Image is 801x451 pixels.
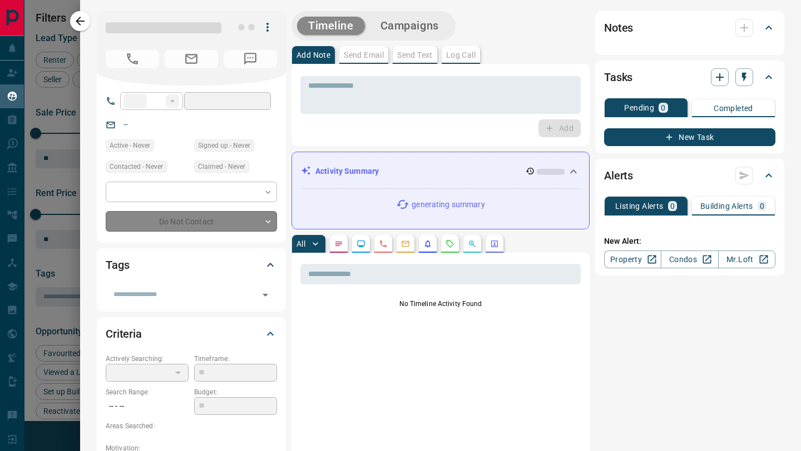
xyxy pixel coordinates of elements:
a: Mr.Loft [718,250,775,268]
div: Activity Summary [301,161,580,182]
svg: Listing Alerts [423,239,432,248]
span: No Number [224,50,277,68]
p: generating summary [412,199,484,211]
span: Claimed - Never [198,161,245,172]
div: Alerts [604,162,775,189]
p: 0 [670,202,675,210]
span: Signed up - Never [198,140,250,151]
button: Timeline [297,17,365,35]
span: Active - Never [110,140,150,151]
svg: Lead Browsing Activity [357,239,365,248]
svg: Notes [334,239,343,248]
a: Property [604,250,661,268]
h2: Tasks [604,68,632,86]
button: Open [258,287,273,303]
span: No Number [106,50,159,68]
p: No Timeline Activity Found [300,299,581,309]
svg: Emails [401,239,410,248]
a: Condos [661,250,718,268]
p: Areas Searched: [106,421,277,431]
p: 0 [661,104,665,112]
span: No Email [165,50,218,68]
div: Tasks [604,64,775,91]
h2: Alerts [604,167,633,184]
p: Timeframe: [194,354,277,364]
p: Actively Searching: [106,354,189,364]
p: -- - -- [106,397,189,415]
span: Contacted - Never [110,161,163,172]
p: Listing Alerts [615,202,664,210]
svg: Opportunities [468,239,477,248]
svg: Calls [379,239,388,248]
div: Tags [106,252,277,278]
h2: Notes [604,19,633,37]
p: New Alert: [604,235,775,247]
p: All [296,240,305,248]
p: Budget: [194,387,277,397]
p: Activity Summary [315,166,379,177]
p: Pending [624,104,654,112]
p: Add Note [296,51,330,59]
p: Search Range: [106,387,189,397]
h2: Criteria [106,325,142,343]
a: -- [123,120,128,129]
p: Building Alerts [700,202,753,210]
div: Criteria [106,320,277,347]
button: Campaigns [369,17,450,35]
div: Notes [604,14,775,41]
svg: Agent Actions [490,239,499,248]
p: 0 [760,202,764,210]
h2: Tags [106,256,129,274]
div: Do Not Contact [106,211,277,232]
svg: Requests [446,239,454,248]
p: Completed [714,104,753,112]
button: New Task [604,128,775,146]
